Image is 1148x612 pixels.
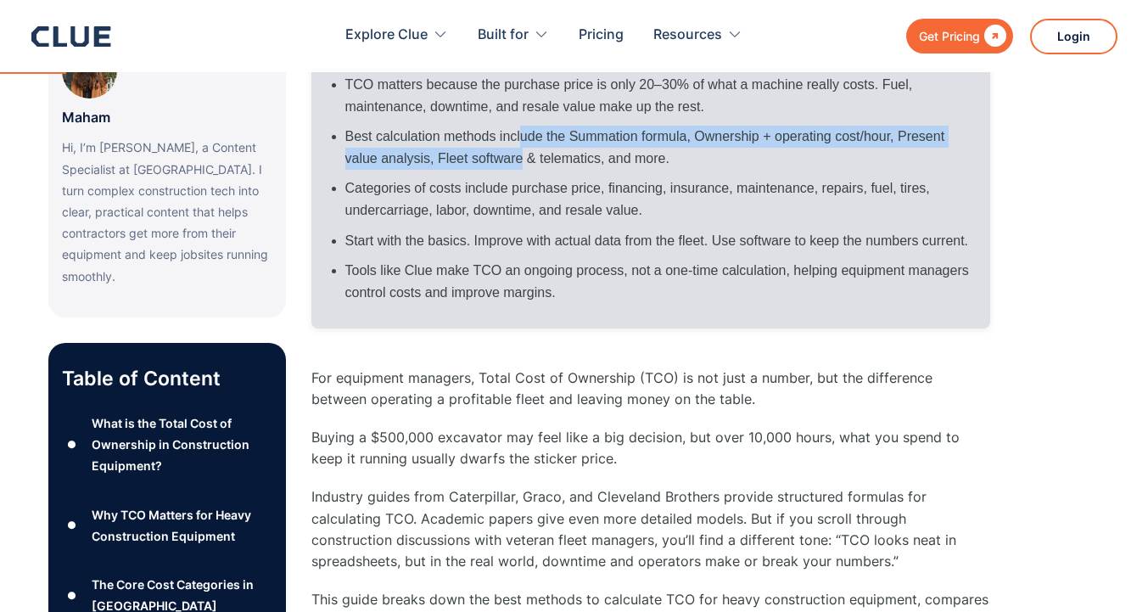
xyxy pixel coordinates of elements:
p: Maham [62,107,110,128]
a: Login [1030,19,1117,54]
a: ●What is the Total Cost of Ownership in Construction Equipment? [62,413,272,477]
li: Best calculation methods include the Summation formula, Ownership + operating cost/hour, Present ... [345,126,973,169]
li: Tools like Clue make TCO an ongoing process, not a one-time calculation, helping equipment manage... [345,260,973,303]
p: Table of Content [62,365,272,392]
div: Why TCO Matters for Heavy Construction Equipment [92,504,272,547]
div: Explore Clue [345,8,448,62]
div: ● [62,432,82,458]
div: Explore Clue [345,8,428,62]
div:  [980,25,1006,47]
div: What is the Total Cost of Ownership in Construction Equipment? [92,413,272,477]
p: For equipment managers, Total Cost of Ownership (TCO) is not just a number, but the difference be... [311,345,990,410]
p: Hi, I’m [PERSON_NAME], a Content Specialist at [GEOGRAPHIC_DATA]. I turn complex construction tec... [62,137,272,286]
div: Get Pricing [919,25,980,47]
a: Get Pricing [906,19,1013,53]
p: Industry guides from Caterpillar, Graco, and Cleveland Brothers provide structured formulas for c... [311,486,990,572]
a: Pricing [579,8,624,62]
li: Categories of costs include purchase price, financing, insurance, maintenance, repairs, fuel, tir... [345,177,973,221]
p: Buying a $500,000 excavator may feel like a big decision, but over 10,000 hours, what you spend t... [311,427,990,469]
a: ●Why TCO Matters for Heavy Construction Equipment [62,504,272,547]
div: ● [62,582,82,608]
div: Built for [478,8,549,62]
li: TCO matters because the purchase price is only 20–30% of what a machine really costs. Fuel, maint... [345,74,973,117]
div: Built for [478,8,529,62]
div: Resources [653,8,742,62]
div: Resources [653,8,722,62]
li: Start with the basics. Improve with actual data from the fleet. Use software to keep the numbers ... [345,230,973,252]
div: ● [62,513,82,538]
